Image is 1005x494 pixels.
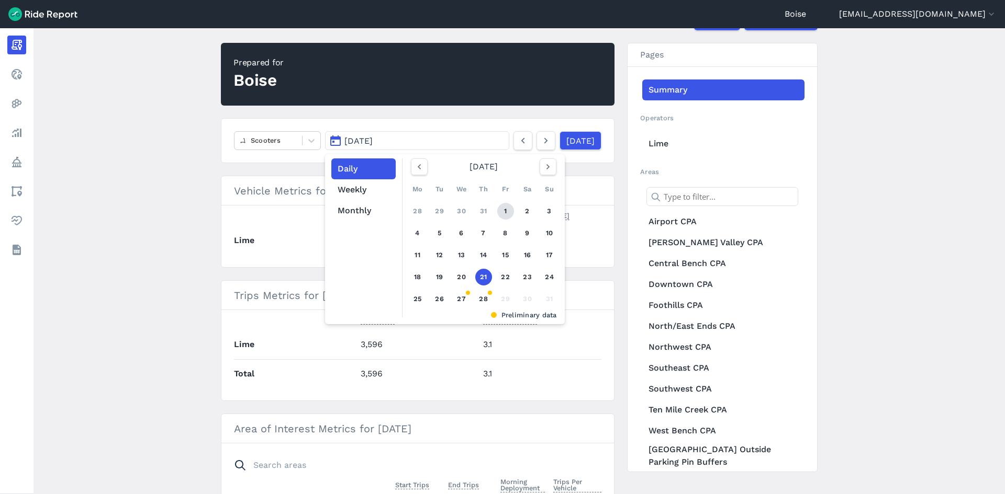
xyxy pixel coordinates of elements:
button: Daily [331,158,396,179]
a: 8 [497,225,514,242]
a: 21 [475,269,492,285]
a: 13 [453,247,470,263]
a: 28 [475,291,492,307]
button: [DATE] [325,131,509,150]
div: 30 [519,291,536,307]
a: Heatmaps [7,94,26,113]
a: 26 [431,291,448,307]
a: Health [7,211,26,230]
a: 18 [409,269,426,285]
a: 15 [497,247,514,263]
a: [PERSON_NAME] Valley CPA [642,232,805,253]
span: End Trips [448,479,479,489]
a: 30 [453,203,470,220]
a: Analyze [7,123,26,142]
a: 12 [431,247,448,263]
span: Trips Per Vehicle [553,476,602,492]
div: Prepared for [233,56,284,69]
a: 10 [541,225,558,242]
td: 3,596 [356,359,479,388]
a: North/East Ends CPA [642,316,805,337]
button: Monthly [331,200,396,221]
a: 16 [519,247,536,263]
a: 14 [475,247,492,263]
h3: Trips Metrics for [DATE] [221,281,614,310]
a: 11 [409,247,426,263]
a: Realtime [7,65,26,84]
a: 22 [497,269,514,285]
div: Th [475,181,492,198]
a: 24 [541,269,558,285]
a: Southeast CPA [642,358,805,378]
div: 31 [541,291,558,307]
h3: Pages [628,43,817,67]
a: 29 [431,203,448,220]
a: Central Bench CPA [642,253,805,274]
td: 3.1 [479,359,601,388]
a: Southwest CPA [642,378,805,399]
button: Start Trips [395,479,429,491]
div: [DATE] [407,158,561,175]
button: [EMAIL_ADDRESS][DOMAIN_NAME] [839,8,997,20]
h2: Operators [640,113,805,123]
a: [GEOGRAPHIC_DATA] Outside Parking Pin Buffers [642,441,805,470]
a: Policy [7,153,26,171]
span: Morning Deployment [500,476,545,492]
div: We [453,181,470,198]
a: Northwest CPA [642,337,805,358]
div: Tu [431,181,448,198]
a: 17 [541,247,558,263]
a: West Bench CPA [642,420,805,441]
th: Lime [234,226,326,255]
a: Summary [642,79,805,100]
div: Fr [497,181,514,198]
a: Areas [7,182,26,201]
div: Su [541,181,558,198]
a: [DATE] [560,131,601,150]
a: Ten Mile Creek CPA [642,399,805,420]
button: End Trips [448,479,479,491]
a: Corral Location - 10 M Buffer [642,470,805,491]
td: 3,596 [356,330,479,359]
div: 29 [497,291,514,307]
a: 7 [475,225,492,242]
a: 6 [453,225,470,242]
a: 2 [519,203,536,220]
a: 9 [519,225,536,242]
th: Lime [234,330,356,359]
a: Airport CPA [642,211,805,232]
a: 27 [453,291,470,307]
a: Foothills CPA [642,295,805,316]
a: 20 [453,269,470,285]
a: 19 [431,269,448,285]
a: 3 [541,203,558,220]
a: Lime [642,133,805,154]
a: Downtown CPA [642,274,805,295]
a: Report [7,36,26,54]
h3: Area of Interest Metrics for [DATE] [221,414,614,443]
th: Total [234,359,356,388]
a: 25 [409,291,426,307]
a: 23 [519,269,536,285]
a: 31 [475,203,492,220]
input: Search areas [228,456,595,475]
h2: Areas [640,167,805,177]
span: Start Trips [395,479,429,489]
a: Datasets [7,240,26,259]
a: 28 [409,203,426,220]
td: 3.1 [479,330,601,359]
a: 1 [497,203,514,220]
a: 5 [431,225,448,242]
div: Boise [233,69,284,92]
span: [DATE] [344,136,373,146]
a: 4 [409,225,426,242]
img: Ride Report [8,7,77,21]
input: Type to filter... [646,187,798,206]
div: Sa [519,181,536,198]
div: Preliminary data [410,310,557,320]
div: Mo [409,181,426,198]
h3: Vehicle Metrics for [DATE] [221,176,614,205]
a: Boise [785,8,806,20]
button: Weekly [331,179,396,200]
